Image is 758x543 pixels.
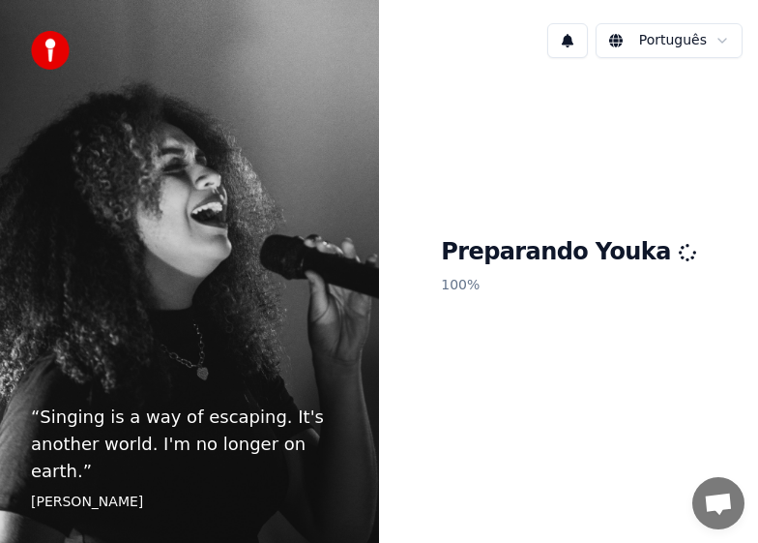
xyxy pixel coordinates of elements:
[31,493,348,512] footer: [PERSON_NAME]
[441,268,696,303] p: 100 %
[441,237,696,268] h1: Preparando Youka
[31,31,70,70] img: youka
[692,477,744,529] div: Bate-papo aberto
[31,404,348,485] p: “ Singing is a way of escaping. It's another world. I'm no longer on earth. ”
